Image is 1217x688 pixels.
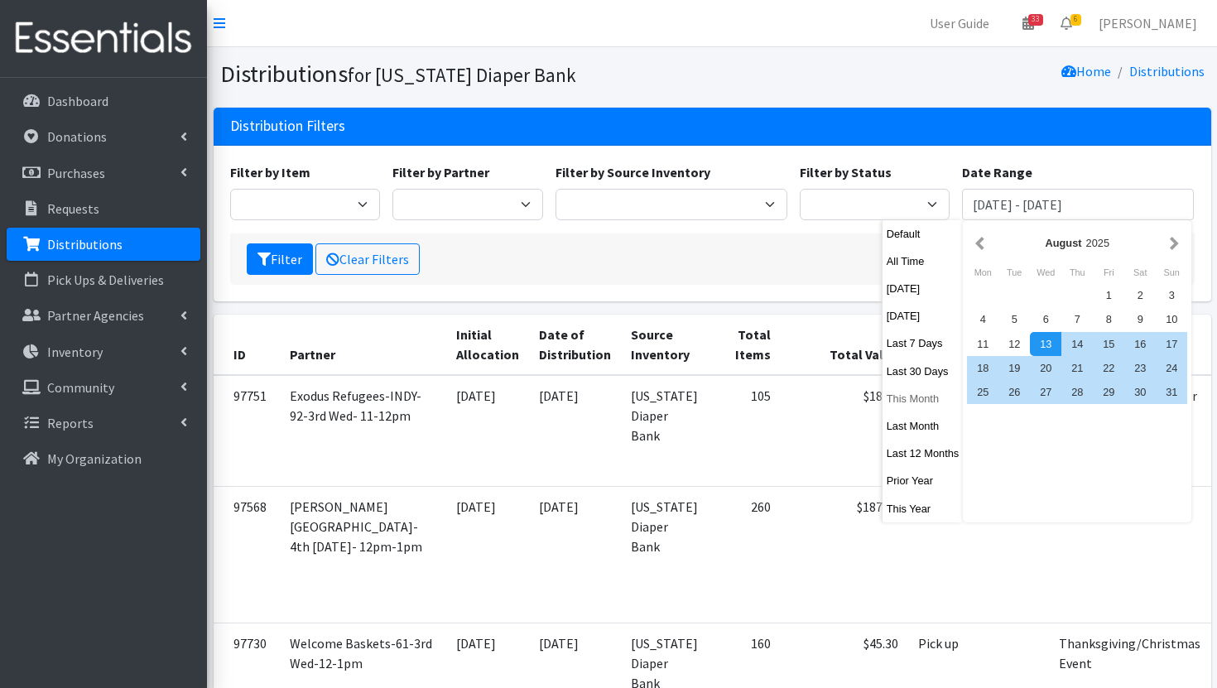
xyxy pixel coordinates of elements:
[883,277,964,301] button: [DATE]
[315,243,420,275] a: Clear Filters
[967,262,998,283] div: Monday
[1124,262,1156,283] div: Saturday
[348,63,576,87] small: for [US_STATE] Diaper Bank
[280,486,446,623] td: [PERSON_NAME][GEOGRAPHIC_DATA]- 4th [DATE]- 12pm-1pm
[280,375,446,487] td: Exodus Refugees-INDY-92-3rd Wed- 11-12pm
[529,486,621,623] td: [DATE]
[1093,283,1124,307] div: 1
[1124,307,1156,331] div: 9
[998,332,1030,356] div: 12
[446,486,529,623] td: [DATE]
[446,315,529,375] th: Initial Allocation
[1009,7,1047,40] a: 33
[1085,7,1210,40] a: [PERSON_NAME]
[7,84,200,118] a: Dashboard
[1156,356,1187,380] div: 24
[47,93,108,109] p: Dashboard
[883,469,964,493] button: Prior Year
[708,375,781,487] td: 105
[214,486,280,623] td: 97568
[916,7,1003,40] a: User Guide
[7,407,200,440] a: Reports
[967,380,998,404] div: 25
[1093,380,1124,404] div: 29
[998,380,1030,404] div: 26
[7,192,200,225] a: Requests
[446,375,529,487] td: [DATE]
[967,356,998,380] div: 18
[1093,262,1124,283] div: Friday
[998,356,1030,380] div: 19
[621,486,708,623] td: [US_STATE] Diaper Bank
[556,162,710,182] label: Filter by Source Inventory
[1156,380,1187,404] div: 31
[47,307,144,324] p: Partner Agencies
[214,315,280,375] th: ID
[883,249,964,273] button: All Time
[1030,356,1061,380] div: 20
[1124,356,1156,380] div: 23
[247,243,313,275] button: Filter
[220,60,706,89] h1: Distributions
[529,375,621,487] td: [DATE]
[962,189,1194,220] input: January 1, 2011 - December 31, 2011
[998,262,1030,283] div: Tuesday
[883,222,964,246] button: Default
[47,236,123,253] p: Distributions
[998,307,1030,331] div: 5
[1061,262,1093,283] div: Thursday
[214,375,280,487] td: 97751
[1086,237,1109,249] span: 2025
[47,165,105,181] p: Purchases
[883,387,964,411] button: This Month
[1061,332,1093,356] div: 14
[781,315,908,375] th: Total Value
[781,375,908,487] td: $18.15
[47,200,99,217] p: Requests
[1124,332,1156,356] div: 16
[708,486,781,623] td: 260
[883,359,964,383] button: Last 30 Days
[47,128,107,145] p: Donations
[47,415,94,431] p: Reports
[781,486,908,623] td: $187.40
[967,307,998,331] div: 4
[7,335,200,368] a: Inventory
[47,379,114,396] p: Community
[883,497,964,521] button: This Year
[708,315,781,375] th: Total Items
[621,315,708,375] th: Source Inventory
[1028,14,1043,26] span: 33
[1156,283,1187,307] div: 3
[47,450,142,467] p: My Organization
[621,375,708,487] td: [US_STATE] Diaper Bank
[908,486,977,623] td: Pick up
[7,156,200,190] a: Purchases
[7,442,200,475] a: My Organization
[1124,283,1156,307] div: 2
[1129,63,1205,79] a: Distributions
[1061,307,1093,331] div: 7
[800,162,892,182] label: Filter by Status
[1093,307,1124,331] div: 8
[1030,262,1061,283] div: Wednesday
[7,228,200,261] a: Distributions
[7,263,200,296] a: Pick Ups & Deliveries
[962,162,1032,182] label: Date Range
[1030,380,1061,404] div: 27
[1070,14,1081,26] span: 6
[1093,356,1124,380] div: 22
[1061,356,1093,380] div: 21
[230,162,310,182] label: Filter by Item
[529,315,621,375] th: Date of Distribution
[967,332,998,356] div: 11
[7,371,200,404] a: Community
[1124,380,1156,404] div: 30
[280,315,446,375] th: Partner
[47,272,164,288] p: Pick Ups & Deliveries
[1156,262,1187,283] div: Sunday
[1156,332,1187,356] div: 17
[392,162,489,182] label: Filter by Partner
[1045,237,1081,249] strong: August
[7,120,200,153] a: Donations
